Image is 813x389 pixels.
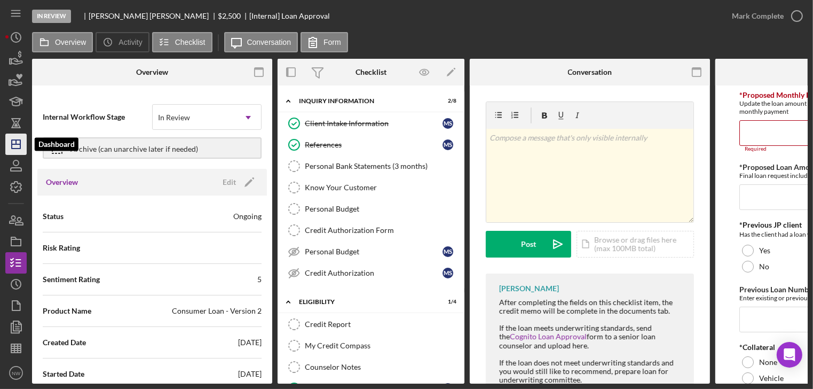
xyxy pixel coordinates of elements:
div: [PERSON_NAME] [PERSON_NAME] [89,12,218,20]
span: Started Date [43,369,84,379]
div: [DATE] [238,337,262,348]
div: [Internal] Loan Approval [249,12,330,20]
div: 5 [257,274,262,285]
div: References [305,141,443,149]
div: Inquiry Information [299,98,430,104]
button: Post [486,231,571,258]
div: Know Your Customer [305,183,459,192]
div: M S [443,139,453,150]
span: Product Name [43,306,91,316]
div: Client Intake Information [305,119,443,128]
button: Form [301,32,348,52]
span: Created Date [43,337,86,348]
a: Personal Budget [283,198,459,220]
div: If the loan meets underwriting standards, send the form to a senior loan counselor and upload here. [499,324,683,349]
div: [DATE] [238,369,262,379]
div: Personal Budget [305,205,459,213]
h3: Overview [46,177,78,188]
a: Personal Bank Statements (3 months) [283,155,459,177]
a: Cognito Loan Approval [510,332,587,341]
div: Edit [223,174,236,190]
div: Overview [136,68,168,76]
div: After completing the fields on this checklist item, the credit memo will be complete in the docum... [499,298,683,315]
div: Mark Complete [732,5,784,27]
div: Open Intercom Messenger [777,342,802,368]
button: NW [5,362,27,384]
a: Credit AuthorizationMS [283,262,459,284]
div: M S [443,118,453,129]
label: Vehicle [759,374,784,383]
button: Edit [216,174,258,190]
span: Internal Workflow Stage [43,112,152,122]
button: Conversation [224,32,298,52]
a: Client Intake InformationMS [283,113,459,134]
button: Overview [32,32,93,52]
a: Credit Report [283,314,459,335]
button: Mark Complete [721,5,808,27]
div: Personal Budget [305,247,443,256]
div: Counselor Notes [305,363,459,371]
div: M S [443,246,453,257]
div: In Review [158,113,190,122]
div: Consumer Loan - Version 2 [172,306,262,316]
button: Activity [96,32,149,52]
div: M S [443,268,453,278]
label: Activity [119,38,142,46]
a: ReferencesMS [283,134,459,155]
div: Credit Report [305,320,459,329]
div: [PERSON_NAME] [499,284,559,293]
div: Post [521,231,536,258]
span: Risk Rating [43,243,80,253]
div: Eligibility [299,299,430,305]
button: Checklist [152,32,212,52]
div: Ongoing [233,211,262,222]
div: Conversation [568,68,612,76]
span: Status [43,211,64,222]
div: Credit Authorization [305,269,443,277]
label: Yes [759,246,770,255]
div: Archive (can unarchive later if needed) [70,138,198,158]
label: Overview [55,38,86,46]
div: 1 / 4 [437,299,456,305]
label: Conversation [247,38,291,46]
span: Sentiment Rating [43,274,100,285]
div: Personal Bank Statements (3 months) [305,162,459,170]
a: Credit Authorization Form [283,220,459,241]
a: My Credit Compass [283,335,459,356]
button: Archive (can unarchive later if needed) [43,137,262,159]
label: None [759,358,777,367]
label: Checklist [175,38,206,46]
div: 2 / 8 [437,98,456,104]
a: Counselor Notes [283,356,459,378]
div: If the loan does not meet underwriting standards and you would still like to recommend, prepare l... [499,359,683,384]
a: Know Your Customer [283,177,459,198]
a: Personal BudgetMS [283,241,459,262]
label: No [759,262,769,271]
label: Form [323,38,341,46]
div: In Review [32,10,71,23]
span: $2,500 [218,11,241,20]
text: NW [12,370,21,376]
div: Checklist [356,68,386,76]
div: My Credit Compass [305,341,459,350]
div: Credit Authorization Form [305,226,459,235]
